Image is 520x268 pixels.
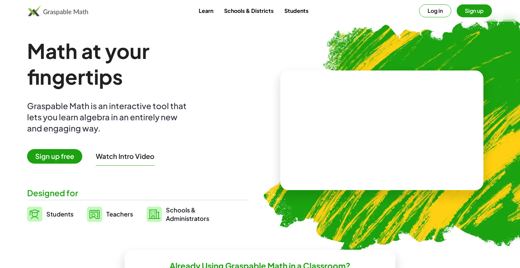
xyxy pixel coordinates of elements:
video: What is this? This is dynamic math notation. Dynamic math notation plays a central role in how Gr... [331,105,433,156]
span: Students [46,210,73,218]
a: Teachers [87,206,133,223]
img: svg%3e [87,207,102,222]
img: svg%3e [147,207,162,222]
a: Schools & Districts [219,4,279,17]
button: Log in [419,4,451,17]
h1: Math at your fingertips [27,38,242,89]
span: Sign up free [27,149,82,164]
img: svg%3e [27,207,42,222]
a: Students [279,4,314,17]
a: Students [27,206,73,223]
span: Teachers [106,210,133,218]
div: Designed for [27,187,249,199]
span: Schools & Administrators [166,206,209,223]
a: Schools &Administrators [147,206,209,223]
a: Learn [193,4,219,17]
button: Watch Intro Video [96,152,154,161]
div: Graspable Math is an interactive tool that lets you learn algebra in an entirely new and engaging... [27,100,190,134]
button: Sign up [457,4,492,17]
